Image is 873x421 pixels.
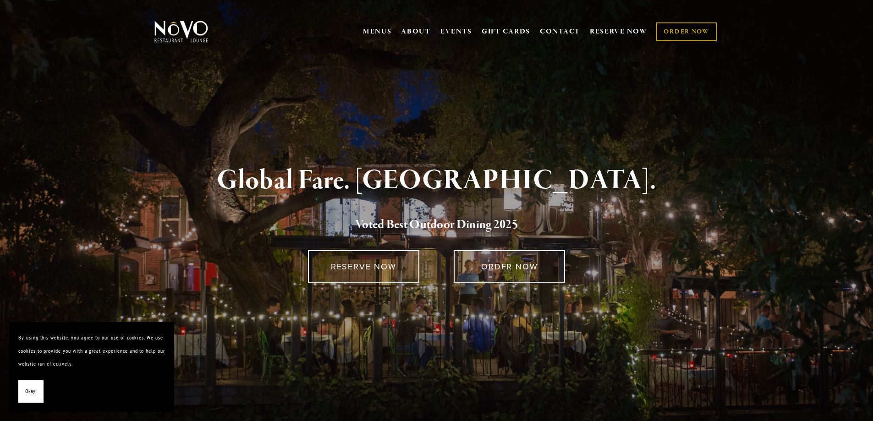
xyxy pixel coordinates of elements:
a: CONTACT [540,23,580,40]
section: Cookie banner [9,322,174,412]
button: Okay! [18,380,44,403]
p: By using this website, you agree to our use of cookies. We use cookies to provide you with a grea... [18,331,165,371]
a: GIFT CARDS [482,23,530,40]
a: ABOUT [401,27,431,36]
strong: Global Fare. [GEOGRAPHIC_DATA]. [217,163,656,198]
a: RESERVE NOW [308,250,419,283]
span: Okay! [25,385,37,398]
img: Novo Restaurant &amp; Lounge [153,20,210,43]
h2: 5 [170,215,704,235]
a: ORDER NOW [656,22,716,41]
a: RESERVE NOW [590,23,648,40]
a: ORDER NOW [454,250,565,283]
a: Voted Best Outdoor Dining 202 [355,217,512,234]
a: EVENTS [440,27,472,36]
a: MENUS [363,27,392,36]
